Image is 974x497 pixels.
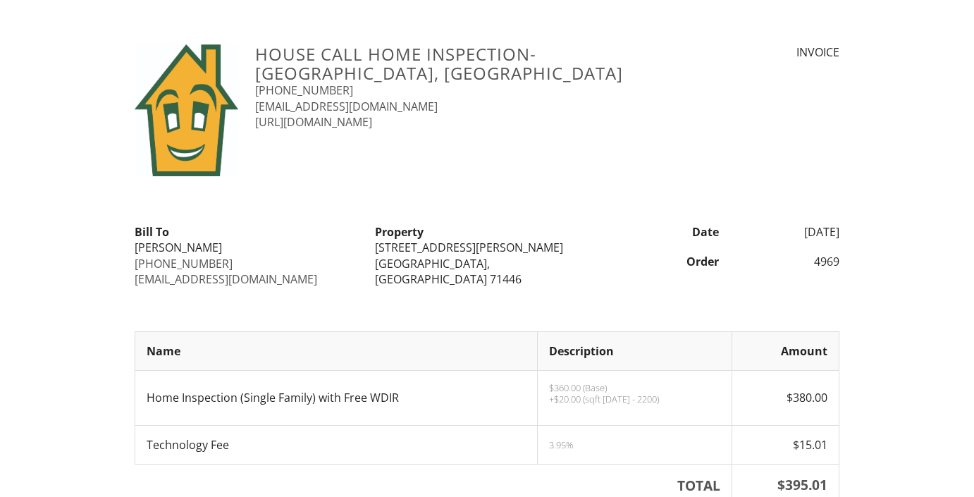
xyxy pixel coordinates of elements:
[375,240,598,255] div: [STREET_ADDRESS][PERSON_NAME]
[538,331,732,370] th: Description
[375,224,424,240] strong: Property
[135,44,238,176] img: HouseCall_House.jpg
[732,331,839,370] th: Amount
[732,371,839,426] td: $380.00
[375,256,598,288] div: [GEOGRAPHIC_DATA], [GEOGRAPHIC_DATA] 71446
[727,254,848,269] div: 4969
[255,114,372,130] a: [URL][DOMAIN_NAME]
[255,82,353,98] a: [PHONE_NUMBER]
[676,44,839,60] div: INVOICE
[255,44,659,82] h3: House Call Home Inspection- [GEOGRAPHIC_DATA], [GEOGRAPHIC_DATA]
[727,224,848,240] div: [DATE]
[135,256,233,271] a: [PHONE_NUMBER]
[135,224,169,240] strong: Bill To
[135,371,538,426] td: Home Inspection (Single Family) with Free WDIR
[549,382,720,405] p: $360.00 (Base) +$20.00 (sqft [DATE] - 2200)
[135,240,358,255] div: [PERSON_NAME]
[549,439,720,450] div: 3.95%
[608,224,728,240] div: Date
[732,426,839,465] td: $15.01
[135,331,538,370] th: Name
[135,271,317,287] a: [EMAIL_ADDRESS][DOMAIN_NAME]
[608,254,728,269] div: Order
[135,426,538,465] td: Technology Fee
[255,99,438,114] a: [EMAIL_ADDRESS][DOMAIN_NAME]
